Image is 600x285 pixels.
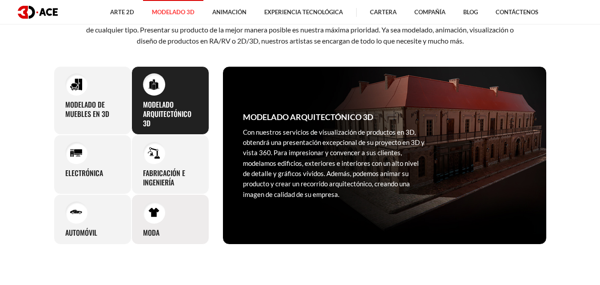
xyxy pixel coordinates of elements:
font: Modelado de muebles en 3D [65,99,109,119]
font: Moda [143,227,159,238]
font: Electrónica [65,168,103,178]
font: Compañía [414,8,445,16]
font: Modelado 3D [152,8,195,16]
img: Fabricación e ingeniería [148,147,160,159]
img: Moda [148,206,160,218]
font: Contáctenos [496,8,538,16]
font: Animación [212,8,246,16]
font: Como empresa con amplia experiencia en modelado de productos 3D, nos especializamos en ofrecer co... [85,15,515,45]
img: logotipo oscuro [18,6,58,19]
font: Con nuestros servicios de visualización de productos en 3D, obtendrá una presentación excepcional... [243,128,425,198]
font: Fabricación e ingeniería [143,168,185,188]
font: Experiencia tecnológica [264,8,343,16]
img: Electrónica [70,147,82,159]
img: Modelado de muebles en 3D [70,78,82,90]
font: Modelado arquitectónico 3D [143,99,191,128]
font: Modelado arquitectónico 3D [243,112,373,122]
font: Cartera [370,8,397,16]
img: Automóvil [70,206,82,218]
font: Automóvil [65,227,97,238]
font: Arte 2D [110,8,134,16]
img: Modelado arquitectónico 3D [148,78,160,90]
font: Blog [463,8,478,16]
